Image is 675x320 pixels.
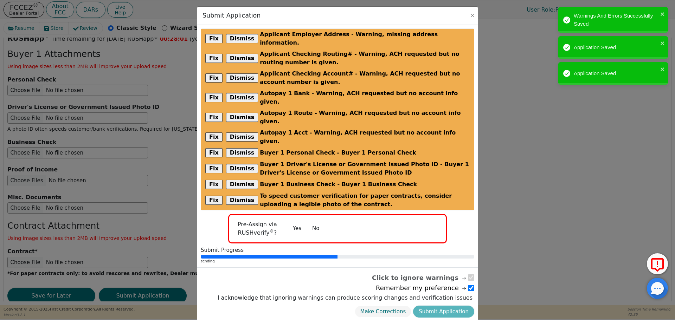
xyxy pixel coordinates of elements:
div: Application Saved [574,70,658,78]
span: Applicant Employer Address - Warning, missing address information. [260,30,470,47]
span: Autopay 1 Route - Warning, ACH requested but no account info given. [260,109,470,126]
button: Make Corrections [355,306,412,318]
span: Pre-Assign via RUSHverify ? [238,221,277,236]
button: Dismiss [226,54,258,63]
button: Dismiss [226,164,258,173]
span: Buyer 1 Business Check - Buyer 1 Business Check [260,180,417,189]
button: Report Error to FCC [647,253,668,274]
button: Dismiss [226,93,258,102]
div: Submit Progress [201,247,474,253]
button: Fix [205,113,223,122]
button: Fix [205,73,223,83]
button: Dismiss [226,196,258,205]
button: Dismiss [226,34,258,43]
button: Fix [205,34,223,43]
button: close [660,65,665,73]
button: Fix [205,132,223,142]
button: Dismiss [226,148,258,157]
button: Yes [287,222,307,235]
span: Autopay 1 Acct - Warning, ACH requested but no account info given. [260,129,470,145]
span: Click to ignore warnings [372,273,467,282]
button: Fix [205,180,223,189]
span: Remember my preference [376,283,467,293]
button: Dismiss [226,132,258,142]
button: No [307,222,325,235]
div: Application Saved [574,44,658,52]
span: Applicant Checking Account# - Warning, ACH requested but no account number is given. [260,70,470,86]
div: sending [201,259,474,264]
span: Buyer 1 Driver's License or Government Issued Photo ID - Buyer 1 Driver's License or Government I... [260,160,470,177]
label: I acknowledge that ignoring warnings can produce scoring changes and verification issues [216,294,474,302]
span: Buyer 1 Personal Check - Buyer 1 Personal Check [260,149,416,157]
button: Dismiss [226,180,258,189]
span: Applicant Checking Routing# - Warning, ACH requested but no routing number is given. [260,50,470,67]
h3: Submit Application [202,12,261,19]
sup: ® [270,229,274,234]
button: Fix [205,93,223,102]
button: close [660,39,665,47]
button: Fix [205,164,223,173]
button: Fix [205,54,223,63]
span: To speed customer verification for paper contracts, consider uploading a legible photo of the con... [260,192,470,209]
button: Close [469,12,476,19]
button: Fix [205,148,223,157]
button: Fix [205,196,223,205]
button: Dismiss [226,73,258,83]
span: Autopay 1 Bank - Warning, ACH requested but no account info given. [260,89,470,106]
button: Dismiss [226,113,258,122]
button: close [660,10,665,18]
div: Warnings And Errors Successfully Saved [574,12,658,28]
